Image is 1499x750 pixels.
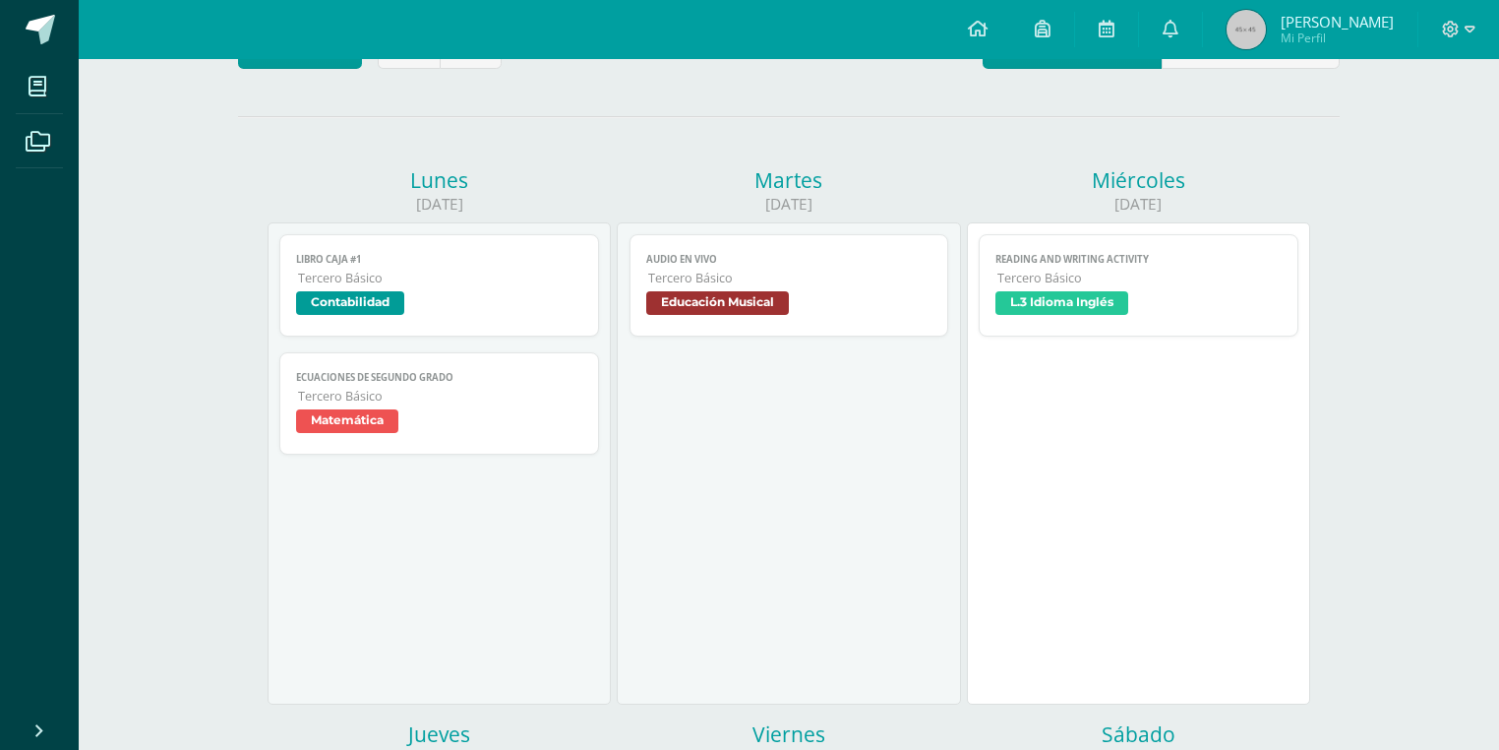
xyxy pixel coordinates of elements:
span: Educación Musical [646,291,789,315]
div: Miércoles [967,166,1310,194]
span: Ecuaciones de segundo grado [296,371,582,384]
span: Tercero Básico [298,388,582,405]
div: Martes [617,166,960,194]
a: Reading and writing activityTercero BásicoL.3 Idioma Inglés [979,234,1298,337]
span: Tercero Básico [648,270,932,286]
span: Audio en vivo [646,253,932,266]
span: Mi Perfil [1281,30,1394,46]
img: 45x45 [1227,10,1266,49]
span: Tercero Básico [298,270,582,286]
span: Reading and writing activity [995,253,1282,266]
span: Contabilidad [296,291,404,315]
div: [DATE] [268,194,611,215]
div: Viernes [617,720,960,748]
div: Lunes [268,166,611,194]
div: [DATE] [967,194,1310,215]
a: Audio en vivoTercero BásicoEducación Musical [630,234,949,337]
span: L.3 Idioma Inglés [995,291,1128,315]
span: Libro Caja #1 [296,253,582,266]
div: Sábado [967,720,1310,748]
span: Matemática [296,409,398,433]
a: Libro Caja #1Tercero BásicoContabilidad [279,234,599,337]
div: Jueves [268,720,611,748]
a: Ecuaciones de segundo gradoTercero BásicoMatemática [279,352,599,455]
span: Tercero Básico [997,270,1282,286]
div: [DATE] [617,194,960,215]
span: [PERSON_NAME] [1281,12,1394,31]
